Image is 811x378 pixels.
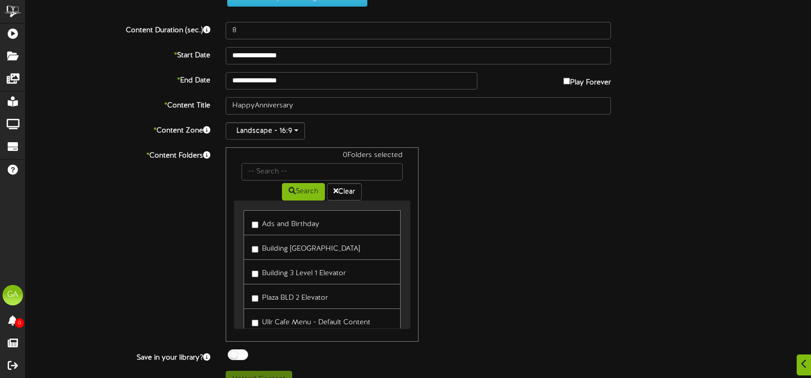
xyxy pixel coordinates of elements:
input: Building [GEOGRAPHIC_DATA] [252,246,258,253]
label: Building [GEOGRAPHIC_DATA] [252,240,360,254]
input: Ads and Birthday [252,221,258,228]
input: -- Search -- [242,163,402,181]
span: 0 [15,318,24,328]
button: Landscape - 16:9 [226,122,305,140]
label: End Date [18,72,218,86]
label: Content Duration (sec.) [18,22,218,36]
label: Save in your library? [18,349,218,363]
button: Search [282,183,325,201]
input: Play Forever [563,78,570,84]
label: Plaza BLD 2 Elevator [252,290,328,303]
label: Play Forever [563,72,611,88]
button: Clear [327,183,362,201]
label: Content Zone [18,122,218,136]
input: Building 3 Level 1 Elevator [252,271,258,277]
input: Plaza BLD 2 Elevator [252,295,258,302]
label: Start Date [18,47,218,61]
div: GA [3,285,23,305]
label: Content Folders [18,147,218,161]
label: Ads and Birthday [252,216,319,230]
label: Ullr Cafe Menu - Default Content Folder [252,314,392,338]
input: Title of this Content [226,97,611,115]
label: Content Title [18,97,218,111]
input: Ullr Cafe Menu - Default Content Folder [252,320,258,326]
label: Building 3 Level 1 Elevator [252,265,346,279]
div: 0 Folders selected [234,150,410,163]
